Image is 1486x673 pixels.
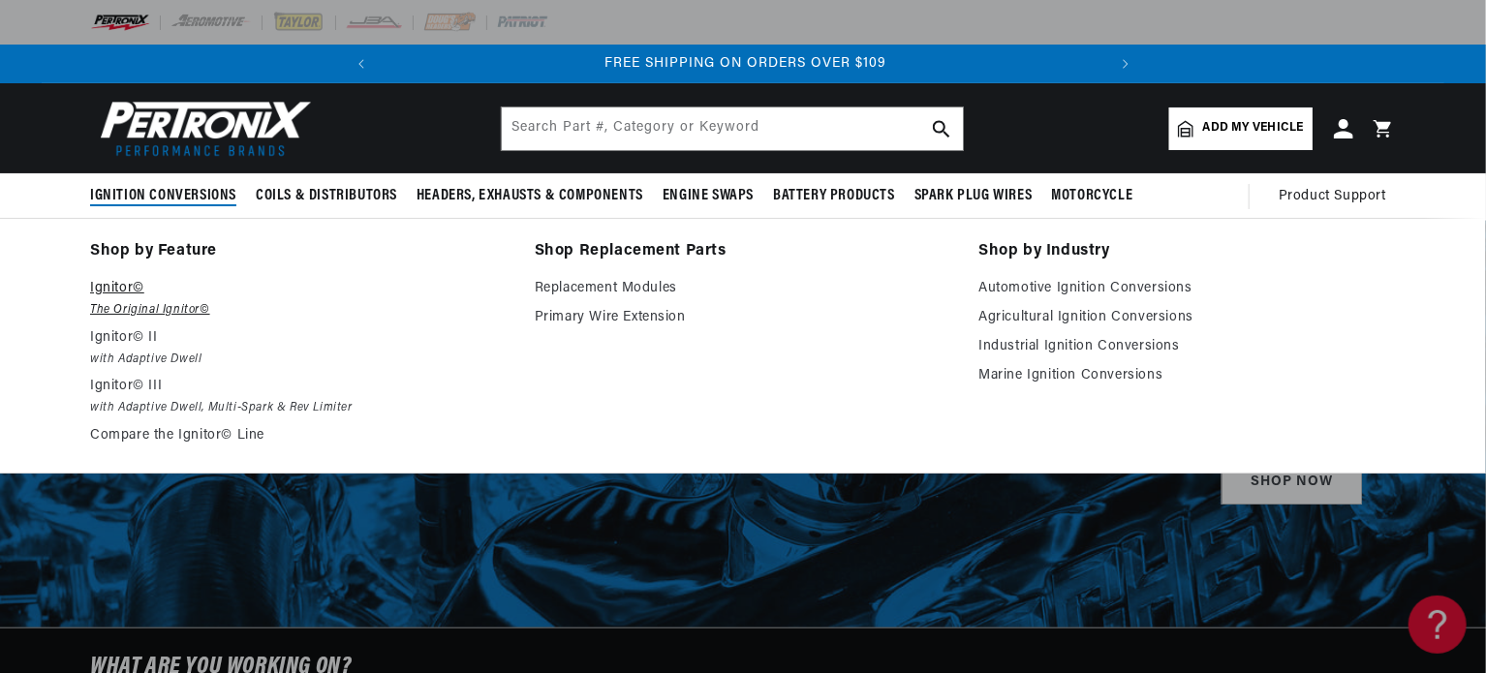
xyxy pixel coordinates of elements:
[605,56,887,71] span: FREE SHIPPING ON ORDERS OVER $109
[1051,186,1132,206] span: Motorcycle
[407,173,653,219] summary: Headers, Exhausts & Components
[978,238,1396,265] a: Shop by Industry
[90,277,508,321] a: Ignitor© The Original Ignitor©
[90,186,236,206] span: Ignition Conversions
[1222,461,1362,505] a: SHOP NOW
[90,424,508,447] a: Compare the Ignitor© Line
[535,277,952,300] a: Replacement Modules
[90,375,508,418] a: Ignitor© III with Adaptive Dwell, Multi-Spark & Rev Limiter
[535,238,952,265] a: Shop Replacement Parts
[763,173,905,219] summary: Battery Products
[653,173,763,219] summary: Engine Swaps
[90,326,508,350] p: Ignitor© II
[90,95,313,162] img: Pertronix
[90,398,508,418] em: with Adaptive Dwell, Multi-Spark & Rev Limiter
[256,186,397,206] span: Coils & Distributors
[978,277,1396,300] a: Automotive Ignition Conversions
[1279,186,1386,207] span: Product Support
[246,173,407,219] summary: Coils & Distributors
[90,350,508,370] em: with Adaptive Dwell
[342,45,381,83] button: Translation missing: en.sections.announcements.previous_announcement
[90,326,508,370] a: Ignitor© II with Adaptive Dwell
[90,300,508,321] em: The Original Ignitor©
[42,45,1444,83] slideshow-component: Translation missing: en.sections.announcements.announcement_bar
[1279,173,1396,220] summary: Product Support
[90,277,508,300] p: Ignitor©
[663,186,754,206] span: Engine Swaps
[90,173,246,219] summary: Ignition Conversions
[978,306,1396,329] a: Agricultural Ignition Conversions
[1041,173,1142,219] summary: Motorcycle
[384,53,1109,75] div: Announcement
[905,173,1042,219] summary: Spark Plug Wires
[773,186,895,206] span: Battery Products
[90,238,508,265] a: Shop by Feature
[90,375,508,398] p: Ignitor© III
[417,186,643,206] span: Headers, Exhausts & Components
[502,107,963,150] input: Search Part #, Category or Keyword
[384,53,1109,75] div: 2 of 2
[1203,119,1304,138] span: Add my vehicle
[1106,45,1145,83] button: Translation missing: en.sections.announcements.next_announcement
[978,335,1396,358] a: Industrial Ignition Conversions
[1169,107,1313,150] a: Add my vehicle
[978,364,1396,387] a: Marine Ignition Conversions
[535,306,952,329] a: Primary Wire Extension
[920,107,963,150] button: search button
[914,186,1033,206] span: Spark Plug Wires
